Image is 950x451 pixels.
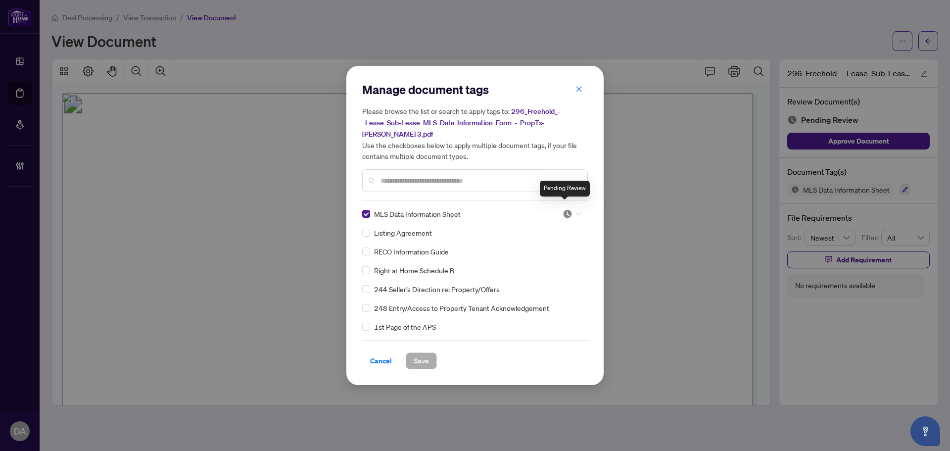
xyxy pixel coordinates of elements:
h5: Please browse the list or search to apply tags to: Use the checkboxes below to apply multiple doc... [362,105,588,161]
h2: Manage document tags [362,82,588,98]
span: 248 Entry/Access to Property Tenant Acknowledgement [374,302,549,313]
span: MLS Data Information Sheet [374,208,461,219]
span: 1st Page of the APS [374,321,436,332]
button: Open asap [910,416,940,446]
span: 296_Freehold_-_Lease_Sub-Lease_MLS_Data_Information_Form_-_PropTx-[PERSON_NAME] 3.pdf [362,107,560,139]
span: RECO Information Guide [374,246,449,257]
div: Pending Review [540,181,590,197]
button: Save [406,352,437,369]
span: Listing Agreement [374,227,432,238]
button: Cancel [362,352,400,369]
img: status [563,209,572,219]
span: Cancel [370,353,392,369]
span: Right at Home Schedule B [374,265,454,276]
span: 244 Seller’s Direction re: Property/Offers [374,284,500,295]
span: close [575,86,582,93]
span: Pending Review [563,209,581,219]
